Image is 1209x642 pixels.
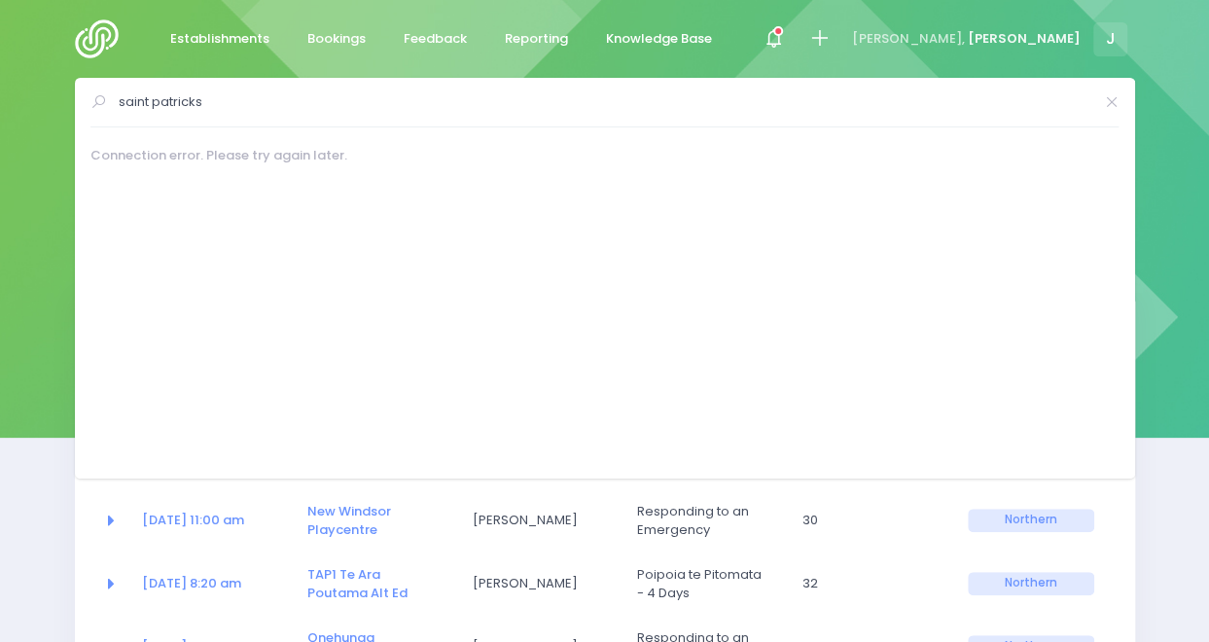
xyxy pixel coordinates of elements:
td: <a href="https://app.stjis.org.nz/establishments/209162" class="font-weight-bold">TAP1 Te Ara Pou... [295,553,460,616]
span: Poipoia te Pitomata - 4 Days [637,565,764,603]
a: TAP1 Te Ara Poutama Alt Ed [307,565,408,603]
span: Establishments [170,29,269,49]
span: Knowledge Base [606,29,712,49]
span: Connection error. Please try again later. [90,146,347,164]
td: Dornae Ray [459,553,624,616]
a: Knowledge Base [590,20,729,58]
td: 32 [790,553,955,616]
td: <a href="https://app.stjis.org.nz/establishments/204569" class="font-weight-bold">New Windsor Pla... [295,489,460,553]
td: <a href="https://app.stjis.org.nz/bookings/524288" class="font-weight-bold">13 Oct at 8:20 am</a> [129,553,295,616]
span: [PERSON_NAME] [472,574,598,593]
a: New Windsor Playcentre [307,502,391,540]
span: Northern [968,509,1094,532]
span: J [1093,22,1127,56]
span: 30 [802,511,929,530]
span: Responding to an Emergency [637,502,764,540]
a: Feedback [388,20,483,58]
input: Search for anything (like establishments, bookings, or feedback) [119,88,1092,117]
td: Northern [955,489,1107,553]
td: Mio Takahashi [459,489,624,553]
a: Bookings [292,20,382,58]
span: 32 [802,574,929,593]
td: Northern [955,553,1107,616]
span: [PERSON_NAME] [472,511,598,530]
a: [DATE] 8:20 am [142,574,241,592]
td: Responding to an Emergency [624,489,790,553]
span: [PERSON_NAME] [968,29,1081,49]
td: <a href="https://app.stjis.org.nz/bookings/524182" class="font-weight-bold">07 Oct at 11:00 am</a> [129,489,295,553]
span: Northern [968,572,1094,595]
img: Logo [75,19,130,58]
span: Reporting [505,29,568,49]
a: [DATE] 11:00 am [142,511,244,529]
span: Bookings [307,29,366,49]
a: Establishments [155,20,286,58]
span: Feedback [404,29,467,49]
a: Reporting [489,20,585,58]
td: 30 [790,489,955,553]
td: Poipoia te Pitomata - 4 Days [624,553,790,616]
span: [PERSON_NAME], [852,29,965,49]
